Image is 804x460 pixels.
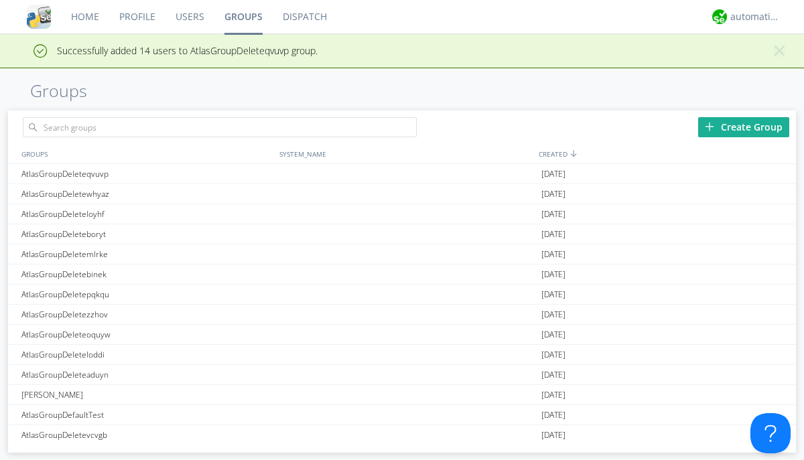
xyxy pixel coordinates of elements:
[698,117,789,137] div: Create Group
[541,184,565,204] span: [DATE]
[18,365,276,384] div: AtlasGroupDeleteaduyn
[18,204,276,224] div: AtlasGroupDeleteloyhf
[541,285,565,305] span: [DATE]
[541,325,565,345] span: [DATE]
[18,285,276,304] div: AtlasGroupDeletepqkqu
[541,204,565,224] span: [DATE]
[541,385,565,405] span: [DATE]
[8,164,796,184] a: AtlasGroupDeleteqvuvp[DATE]
[730,10,781,23] div: automation+atlas
[18,244,276,264] div: AtlasGroupDeletemlrke
[23,117,417,137] input: Search groups
[705,122,714,131] img: plus.svg
[8,385,796,405] a: [PERSON_NAME][DATE]
[18,425,276,445] div: AtlasGroupDeletevcvgb
[541,244,565,264] span: [DATE]
[27,5,51,29] img: cddb5a64eb264b2086981ab96f4c1ba7
[18,224,276,244] div: AtlasGroupDeleteboryt
[18,184,276,204] div: AtlasGroupDeletewhyaz
[8,305,796,325] a: AtlasGroupDeletezzhov[DATE]
[10,44,318,57] span: Successfully added 14 users to AtlasGroupDeleteqvuvp group.
[8,425,796,445] a: AtlasGroupDeletevcvgb[DATE]
[8,264,796,285] a: AtlasGroupDeletebinek[DATE]
[8,325,796,345] a: AtlasGroupDeleteoquyw[DATE]
[541,224,565,244] span: [DATE]
[8,244,796,264] a: AtlasGroupDeletemlrke[DATE]
[8,345,796,365] a: AtlasGroupDeleteloddi[DATE]
[8,405,796,425] a: AtlasGroupDefaultTest[DATE]
[541,264,565,285] span: [DATE]
[8,204,796,224] a: AtlasGroupDeleteloyhf[DATE]
[18,385,276,404] div: [PERSON_NAME]
[541,365,565,385] span: [DATE]
[8,224,796,244] a: AtlasGroupDeleteboryt[DATE]
[541,345,565,365] span: [DATE]
[541,405,565,425] span: [DATE]
[18,405,276,425] div: AtlasGroupDefaultTest
[18,264,276,284] div: AtlasGroupDeletebinek
[8,365,796,385] a: AtlasGroupDeleteaduyn[DATE]
[18,345,276,364] div: AtlasGroupDeleteloddi
[18,305,276,324] div: AtlasGroupDeletezzhov
[535,144,796,163] div: CREATED
[18,325,276,344] div: AtlasGroupDeleteoquyw
[8,184,796,204] a: AtlasGroupDeletewhyaz[DATE]
[541,164,565,184] span: [DATE]
[18,144,273,163] div: GROUPS
[712,9,727,24] img: d2d01cd9b4174d08988066c6d424eccd
[541,305,565,325] span: [DATE]
[276,144,535,163] div: SYSTEM_NAME
[750,413,791,453] iframe: Toggle Customer Support
[8,285,796,305] a: AtlasGroupDeletepqkqu[DATE]
[18,164,276,183] div: AtlasGroupDeleteqvuvp
[541,425,565,445] span: [DATE]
